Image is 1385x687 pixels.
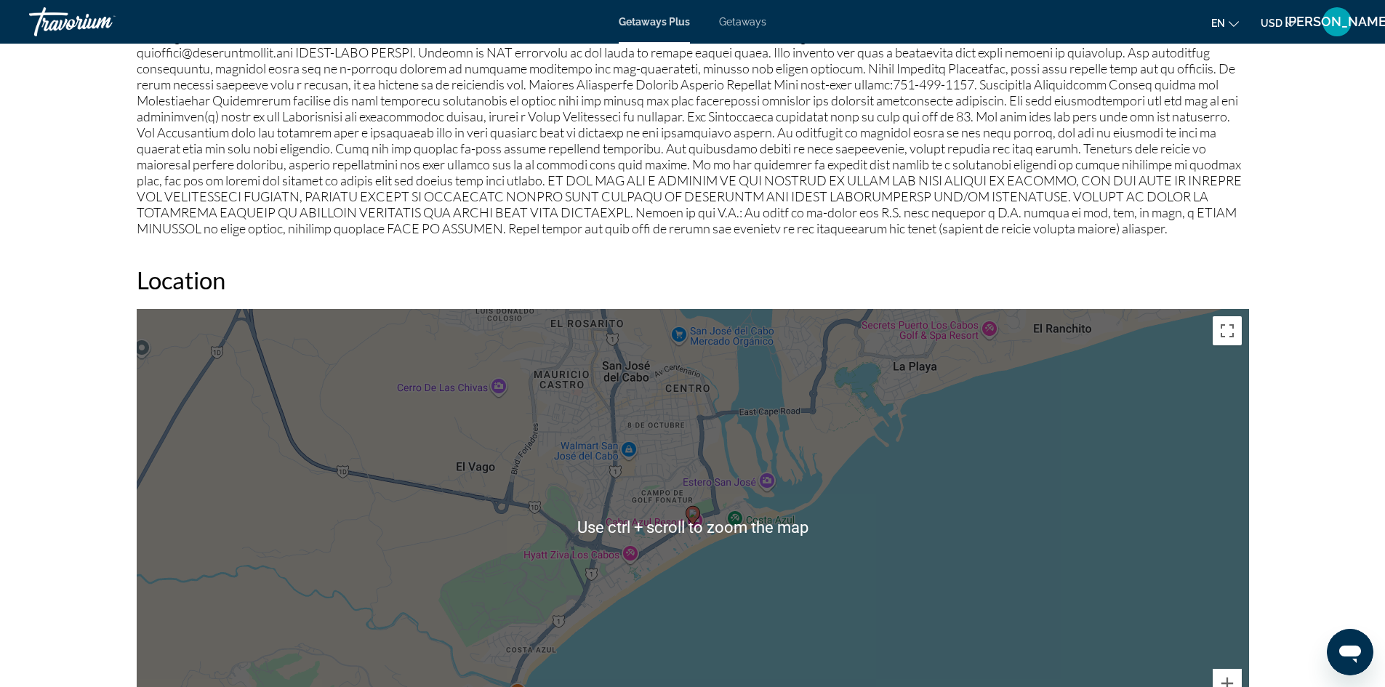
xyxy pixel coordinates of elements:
a: Travorium [29,3,174,41]
h2: Location [137,265,1249,294]
button: Change currency [1261,12,1296,33]
button: User Menu [1318,7,1356,37]
button: Change language [1211,12,1239,33]
iframe: Button to launch messaging window [1327,629,1373,675]
button: Toggle fullscreen view [1213,316,1242,345]
span: USD [1261,17,1282,29]
a: Getaways Plus [619,16,690,28]
a: Getaways [719,16,766,28]
span: en [1211,17,1225,29]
